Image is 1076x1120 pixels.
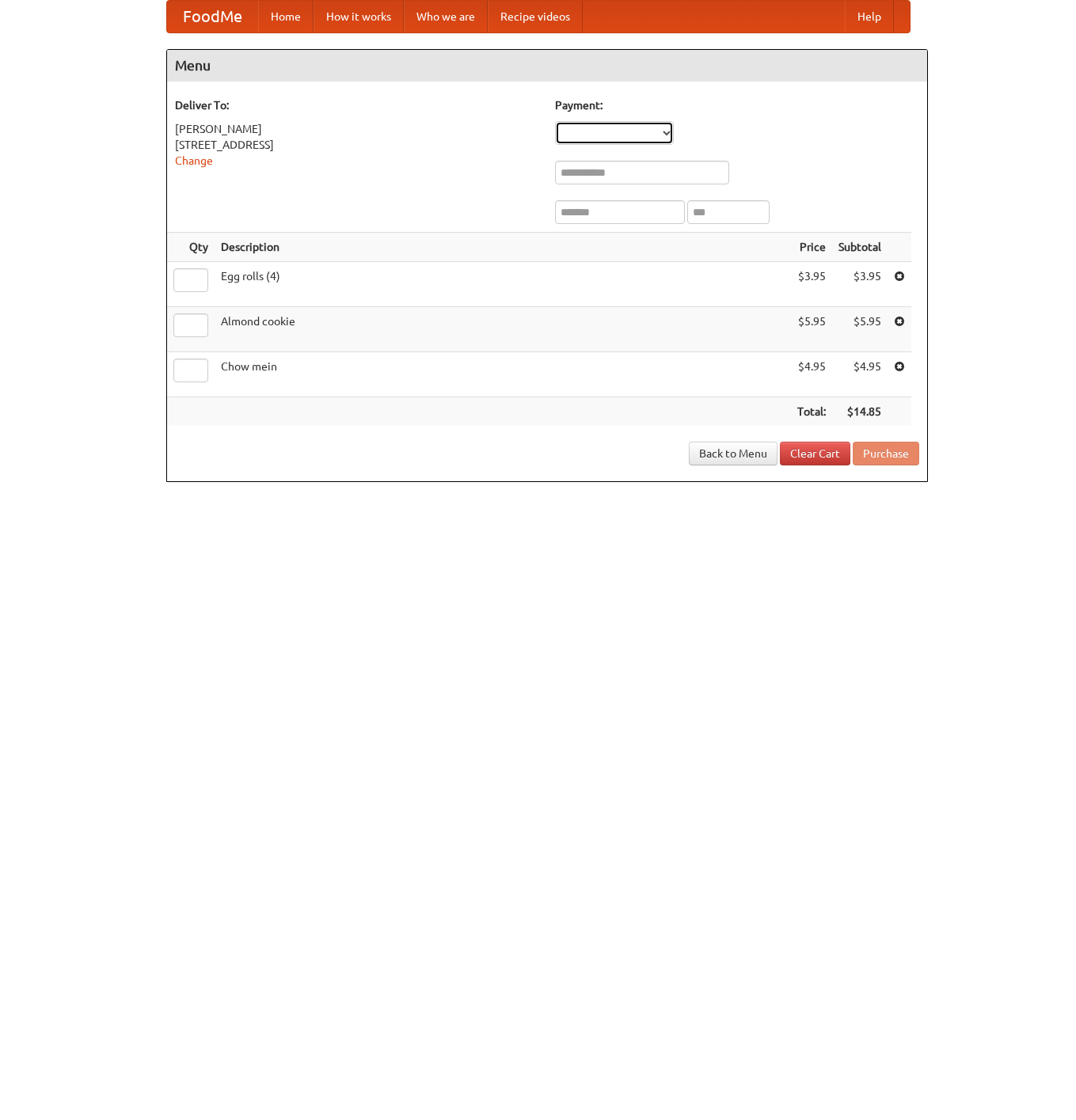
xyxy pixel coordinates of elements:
h5: Deliver To: [175,97,539,113]
td: $5.95 [791,307,832,352]
a: Who we are [404,1,488,32]
td: $5.95 [832,307,888,352]
h4: Menu [167,50,927,82]
td: Egg rolls (4) [215,262,791,307]
td: $3.95 [832,262,888,307]
th: $14.85 [832,397,888,427]
td: $4.95 [791,352,832,397]
td: Almond cookie [215,307,791,352]
a: Back to Menu [689,442,778,465]
th: Qty [167,233,215,262]
a: Clear Cart [780,442,850,465]
a: Home [258,1,314,32]
a: FoodMe [167,1,258,32]
th: Description [215,233,791,262]
h5: Payment: [555,97,919,113]
td: $4.95 [832,352,888,397]
th: Price [791,233,832,262]
button: Purchase [853,442,919,465]
a: Recipe videos [488,1,583,32]
a: How it works [314,1,404,32]
a: Help [845,1,894,32]
div: [STREET_ADDRESS] [175,137,539,153]
th: Subtotal [832,233,888,262]
td: $3.95 [791,262,832,307]
th: Total: [791,397,832,427]
td: Chow mein [215,352,791,397]
a: Change [175,154,213,167]
div: [PERSON_NAME] [175,121,539,137]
